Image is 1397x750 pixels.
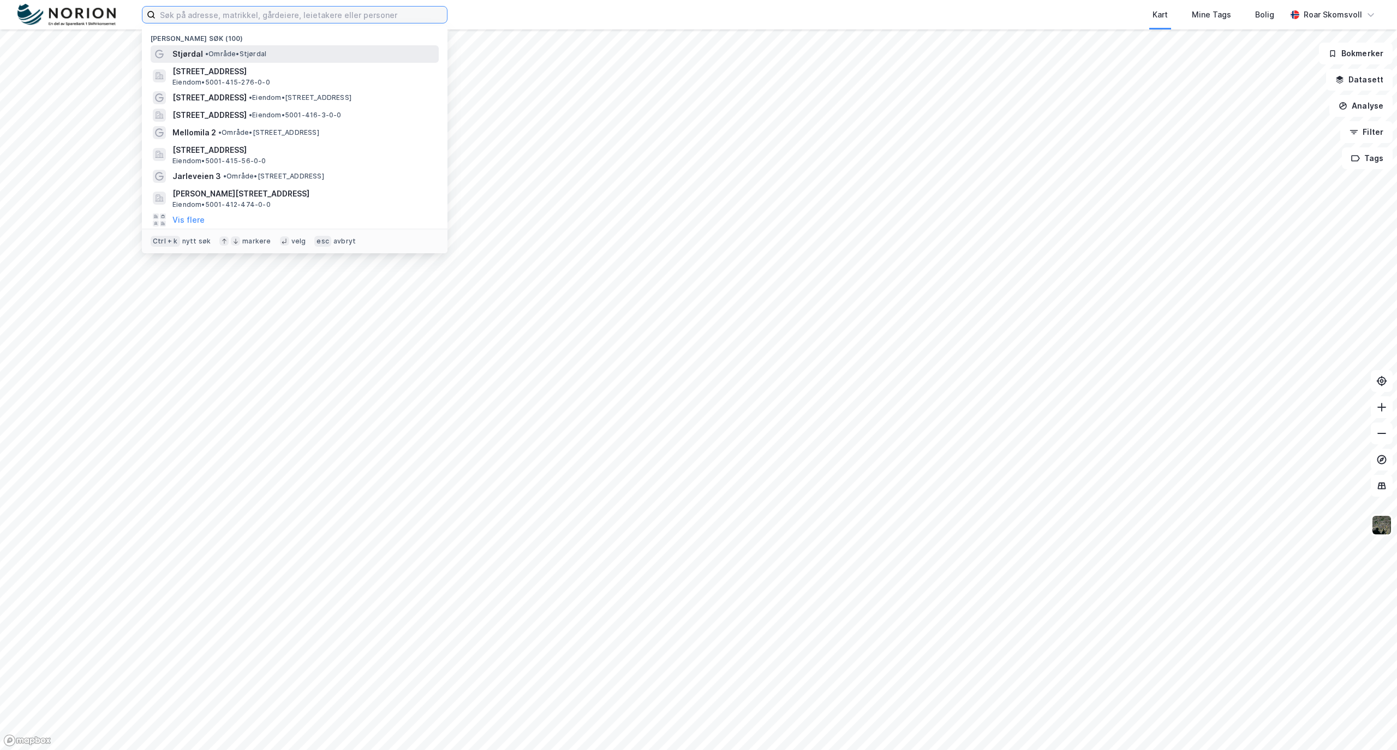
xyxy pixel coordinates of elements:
[249,93,351,102] span: Eiendom • [STREET_ADDRESS]
[172,144,434,157] span: [STREET_ADDRESS]
[1329,95,1393,117] button: Analyse
[205,50,208,58] span: •
[1304,8,1362,21] div: Roar Skomsvoll
[205,50,266,58] span: Område • Stjørdal
[3,734,51,747] a: Mapbox homepage
[172,47,203,61] span: Stjørdal
[223,172,324,181] span: Område • [STREET_ADDRESS]
[156,7,447,23] input: Søk på adresse, matrikkel, gårdeiere, leietakere eller personer
[218,128,319,137] span: Område • [STREET_ADDRESS]
[249,111,342,120] span: Eiendom • 5001-416-3-0-0
[1340,121,1393,143] button: Filter
[172,170,221,183] span: Jarleveien 3
[218,128,222,136] span: •
[1153,8,1168,21] div: Kart
[314,236,331,247] div: esc
[1342,147,1393,169] button: Tags
[242,237,271,246] div: markere
[333,237,356,246] div: avbryt
[172,109,247,122] span: [STREET_ADDRESS]
[172,126,216,139] span: Mellomila 2
[249,93,252,102] span: •
[142,26,447,45] div: [PERSON_NAME] søk (100)
[1192,8,1231,21] div: Mine Tags
[1255,8,1274,21] div: Bolig
[223,172,226,180] span: •
[172,187,434,200] span: [PERSON_NAME][STREET_ADDRESS]
[172,91,247,104] span: [STREET_ADDRESS]
[172,200,271,209] span: Eiendom • 5001-412-474-0-0
[182,237,211,246] div: nytt søk
[172,65,434,78] span: [STREET_ADDRESS]
[1342,698,1397,750] iframe: Chat Widget
[172,78,270,87] span: Eiendom • 5001-415-276-0-0
[249,111,252,119] span: •
[172,157,266,165] span: Eiendom • 5001-415-56-0-0
[172,213,205,227] button: Vis flere
[1326,69,1393,91] button: Datasett
[291,237,306,246] div: velg
[17,4,116,26] img: norion-logo.80e7a08dc31c2e691866.png
[151,236,180,247] div: Ctrl + k
[1319,43,1393,64] button: Bokmerker
[1371,515,1392,535] img: 9k=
